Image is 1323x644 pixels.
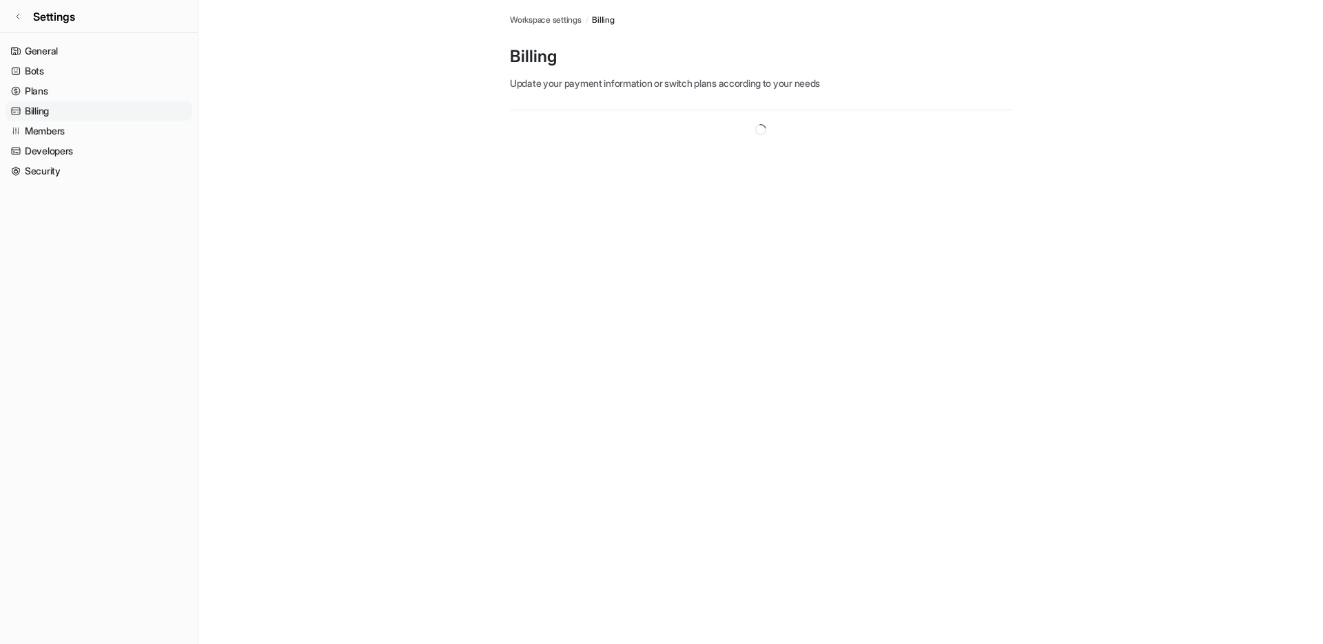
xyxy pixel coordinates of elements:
p: Update your payment information or switch plans according to your needs [510,76,1012,90]
p: Billing [510,46,1012,68]
a: Security [6,161,192,181]
a: Plans [6,81,192,101]
a: Bots [6,61,192,81]
span: / [586,14,588,26]
a: Billing [592,14,614,26]
a: Developers [6,141,192,161]
span: Settings [33,8,75,25]
a: General [6,41,192,61]
a: Workspace settings [510,14,582,26]
a: Billing [6,101,192,121]
a: Members [6,121,192,141]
